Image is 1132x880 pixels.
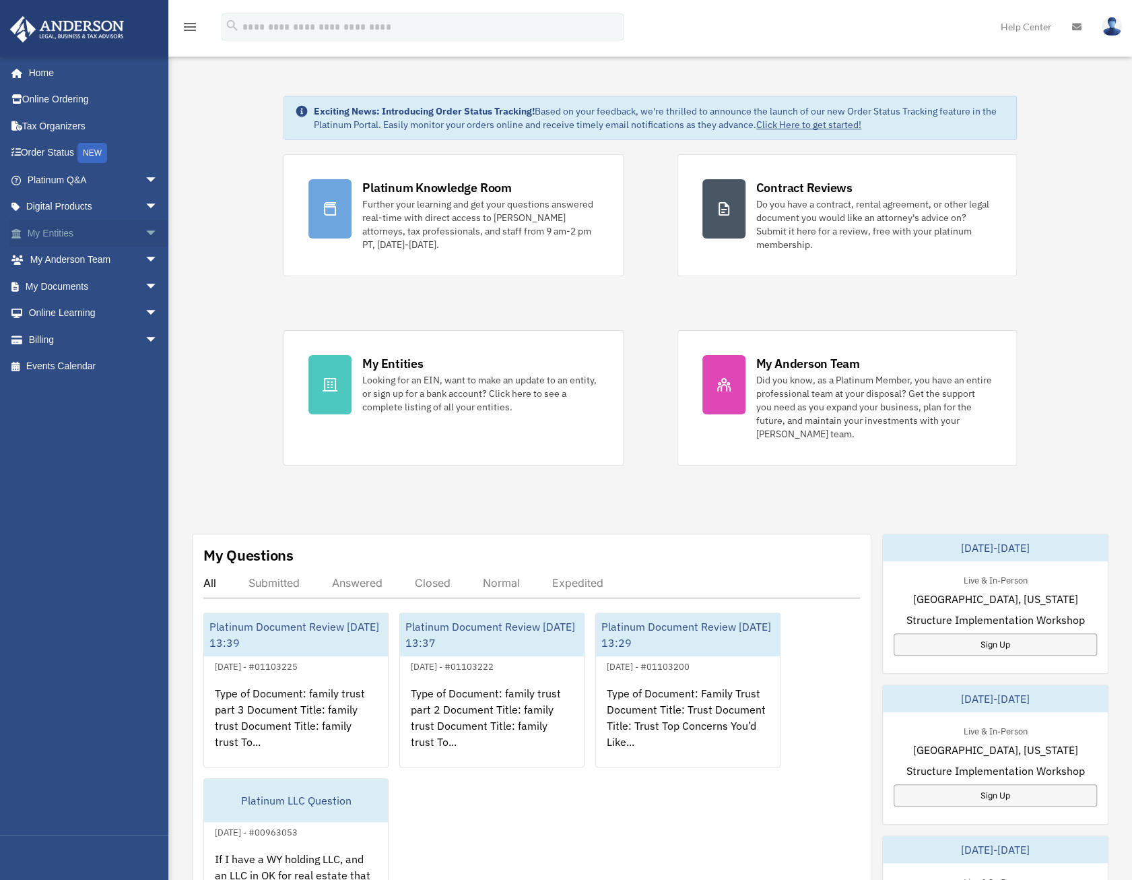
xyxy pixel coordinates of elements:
[9,326,178,353] a: Billingarrow_drop_down
[204,674,388,780] div: Type of Document: family trust part 3 Document Title: family trust Document Title: family trust T...
[204,658,308,672] div: [DATE] - #01103225
[9,113,178,139] a: Tax Organizers
[756,373,992,441] div: Did you know, as a Platinum Member, you have an entire professional team at your disposal? Get th...
[203,545,294,565] div: My Questions
[182,24,198,35] a: menu
[595,612,780,767] a: Platinum Document Review [DATE] 13:29[DATE] - #01103200Type of Document: Family Trust Document Ti...
[145,273,172,301] span: arrow_drop_down
[756,197,992,251] div: Do you have a contract, rental agreement, or other legal document you would like an attorney's ad...
[912,742,1077,758] span: [GEOGRAPHIC_DATA], [US_STATE]
[883,534,1108,561] div: [DATE]-[DATE]
[894,633,1097,656] a: Sign Up
[9,59,172,86] a: Home
[145,326,172,354] span: arrow_drop_down
[400,674,584,780] div: Type of Document: family trust part 2 Document Title: family trust Document Title: family trust T...
[332,576,382,590] div: Answered
[596,658,700,672] div: [DATE] - #01103200
[912,591,1077,607] span: [GEOGRAPHIC_DATA], [US_STATE]
[204,779,388,822] div: Platinum LLC Question
[284,330,623,466] a: My Entities Looking for an EIN, want to make an update to an entity, or sign up for a bank accoun...
[952,723,1038,737] div: Live & In-Person
[756,179,853,196] div: Contract Reviews
[906,763,1084,779] span: Structure Implementation Workshop
[9,220,178,247] a: My Entitiesarrow_drop_down
[145,220,172,247] span: arrow_drop_down
[204,824,308,838] div: [DATE] - #00963053
[596,674,780,780] div: Type of Document: Family Trust Document Title: Trust Document Title: Trust Top Concerns You’d Lik...
[145,247,172,274] span: arrow_drop_down
[596,613,780,656] div: Platinum Document Review [DATE] 13:29
[415,576,451,590] div: Closed
[182,19,198,35] i: menu
[9,300,178,327] a: Online Learningarrow_drop_down
[552,576,603,590] div: Expedited
[362,373,598,414] div: Looking for an EIN, want to make an update to an entity, or sign up for a bank account? Click her...
[400,658,504,672] div: [DATE] - #01103222
[145,193,172,221] span: arrow_drop_down
[145,166,172,194] span: arrow_drop_down
[6,16,128,42] img: Anderson Advisors Platinum Portal
[225,18,240,33] i: search
[952,572,1038,586] div: Live & In-Person
[248,576,300,590] div: Submitted
[204,613,388,656] div: Platinum Document Review [DATE] 13:39
[883,836,1108,863] div: [DATE]-[DATE]
[883,685,1108,712] div: [DATE]-[DATE]
[77,143,107,163] div: NEW
[9,353,178,380] a: Events Calendar
[284,154,623,276] a: Platinum Knowledge Room Further your learning and get your questions answered real-time with dire...
[9,86,178,113] a: Online Ordering
[677,154,1017,276] a: Contract Reviews Do you have a contract, rental agreement, or other legal document you would like...
[483,576,520,590] div: Normal
[400,613,584,656] div: Platinum Document Review [DATE] 13:37
[203,576,216,590] div: All
[894,784,1097,807] a: Sign Up
[9,273,178,300] a: My Documentsarrow_drop_down
[756,119,861,131] a: Click Here to get started!
[9,193,178,220] a: Digital Productsarrow_drop_down
[399,612,585,767] a: Platinum Document Review [DATE] 13:37[DATE] - #01103222Type of Document: family trust part 2 Docu...
[756,355,860,372] div: My Anderson Team
[314,104,1005,131] div: Based on your feedback, we're thrilled to announce the launch of our new Order Status Tracking fe...
[145,300,172,327] span: arrow_drop_down
[906,612,1084,628] span: Structure Implementation Workshop
[203,612,389,767] a: Platinum Document Review [DATE] 13:39[DATE] - #01103225Type of Document: family trust part 3 Docu...
[362,355,423,372] div: My Entities
[1102,17,1122,36] img: User Pic
[9,166,178,193] a: Platinum Q&Aarrow_drop_down
[362,179,512,196] div: Platinum Knowledge Room
[362,197,598,251] div: Further your learning and get your questions answered real-time with direct access to [PERSON_NAM...
[9,139,178,167] a: Order StatusNEW
[677,330,1017,466] a: My Anderson Team Did you know, as a Platinum Member, you have an entire professional team at your...
[9,247,178,274] a: My Anderson Teamarrow_drop_down
[314,105,535,117] strong: Exciting News: Introducing Order Status Tracking!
